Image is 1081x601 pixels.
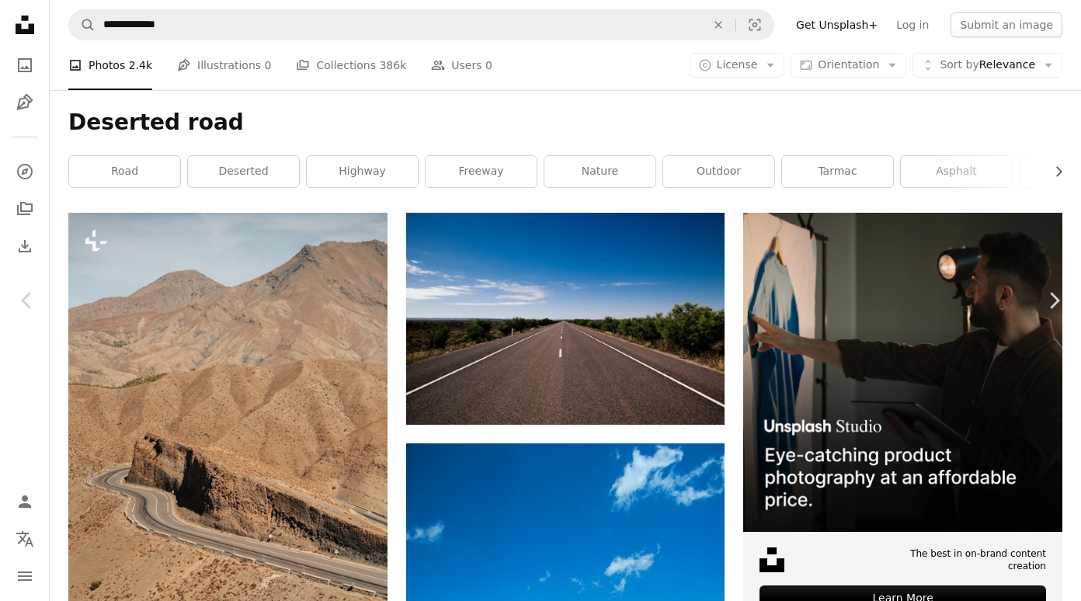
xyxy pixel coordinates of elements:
a: Log in / Sign up [9,486,40,517]
a: Collections 386k [296,40,406,90]
a: Collections [9,193,40,224]
span: 0 [265,57,272,74]
button: Language [9,523,40,554]
a: nature [544,156,655,187]
a: Explore [9,156,40,187]
a: tarmac [782,156,893,187]
span: Sort by [940,58,978,71]
a: deserted [188,156,299,187]
button: Sort byRelevance [912,53,1062,78]
a: highway [307,156,418,187]
span: 0 [485,57,492,74]
a: Users 0 [431,40,492,90]
a: Get Unsplash+ [787,12,887,37]
form: Find visuals sitewide [68,9,774,40]
a: road [69,156,180,187]
a: Photos [9,50,40,81]
span: License [717,58,758,71]
button: Visual search [736,10,773,40]
a: Illustrations 0 [177,40,271,90]
a: Log in [887,12,938,37]
button: Search Unsplash [69,10,96,40]
a: asphalt [901,156,1012,187]
button: Submit an image [951,12,1062,37]
button: Menu [9,561,40,592]
a: freeway [426,156,537,187]
span: 386k [379,57,406,74]
span: The best in on-brand content creation [871,547,1046,574]
button: Clear [701,10,735,40]
img: file-1631678316303-ed18b8b5cb9cimage [759,547,784,572]
button: scroll list to the right [1045,156,1062,187]
a: Illustrations [9,87,40,118]
h1: Deserted road [68,109,1062,137]
a: outdoor [663,156,774,187]
a: Next [1027,226,1081,375]
button: License [690,53,785,78]
button: Orientation [791,53,906,78]
a: gray asphalt road under blue sky during daytime [406,311,725,325]
img: file-1715714098234-25b8b4e9d8faimage [743,213,1062,532]
img: gray asphalt road under blue sky during daytime [406,213,725,426]
a: a road in the middle of a desert with mountains in the background [68,444,388,458]
span: Orientation [818,58,879,71]
span: Relevance [940,57,1035,73]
